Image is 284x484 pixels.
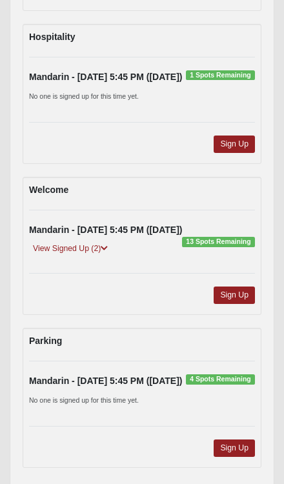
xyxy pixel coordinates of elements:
[186,374,255,385] span: 4 Spots Remaining
[29,185,68,195] strong: Welcome
[29,376,182,386] strong: Mandarin - [DATE] 5:45 PM ([DATE])
[214,439,255,457] a: Sign Up
[29,92,139,100] small: No one is signed up for this time yet.
[214,136,255,153] a: Sign Up
[29,336,62,346] strong: Parking
[182,237,255,247] span: 13 Spots Remaining
[186,70,255,81] span: 1 Spots Remaining
[29,225,182,235] strong: Mandarin - [DATE] 5:45 PM ([DATE])
[29,32,76,42] strong: Hospitality
[214,287,255,304] a: Sign Up
[29,242,112,256] a: View Signed Up (2)
[29,396,139,404] small: No one is signed up for this time yet.
[29,72,182,82] strong: Mandarin - [DATE] 5:45 PM ([DATE])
